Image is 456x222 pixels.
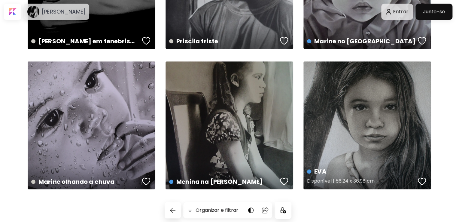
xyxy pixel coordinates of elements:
[307,167,416,176] h4: EVA
[169,207,176,214] img: back
[42,8,86,15] h6: [PERSON_NAME]
[141,35,152,47] button: favorites
[280,207,286,213] img: icon
[165,202,183,218] a: back
[416,175,428,187] button: favorites
[303,61,431,189] a: EVADisponível | 56.24 x 36.98 cmfavoriteshttps://cdn.kaleido.art/CDN/Artwork/19841/Primary/medium...
[166,61,293,189] a: Menina na [PERSON_NAME]favoriteshttps://cdn.kaleido.art/CDN/Artwork/20153/Primary/medium.webp?upd...
[28,61,155,189] a: Marine olhando a chuvafavoriteshttps://cdn.kaleido.art/CDN/Artwork/20165/Primary/medium.webp?upda...
[278,35,290,47] button: favorites
[307,37,416,46] h4: Marine no [GEOGRAPHIC_DATA]
[165,202,181,218] button: back
[415,4,452,20] a: Junte-se
[416,35,428,47] button: favorites
[196,207,238,214] h6: Organizar e filtrar
[169,177,278,186] h4: Menina na [PERSON_NAME]
[141,175,152,187] button: favorites
[31,177,140,186] h4: Marine olhando a chuva
[31,37,140,46] h4: [PERSON_NAME] em tenebrismo
[278,175,290,187] button: favorites
[169,37,278,46] h4: Priscila triste
[307,176,416,188] h5: Disponível | 56.24 x 36.98 cm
